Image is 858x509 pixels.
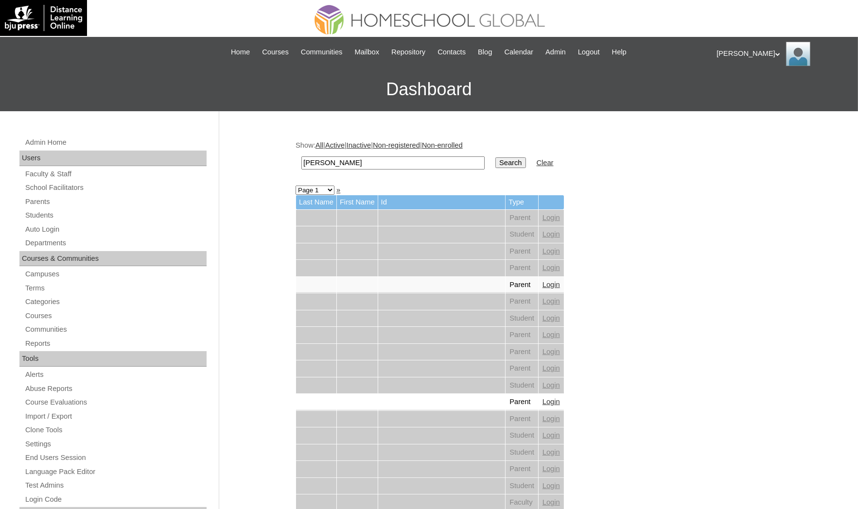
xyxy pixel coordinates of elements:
[543,247,560,255] a: Login
[543,465,560,473] a: Login
[506,360,538,377] td: Parent
[573,47,605,58] a: Logout
[537,159,554,167] a: Clear
[506,210,538,226] td: Parent
[506,226,538,243] td: Student
[24,338,207,350] a: Reports
[506,310,538,327] td: Student
[24,383,207,395] a: Abuse Reports
[543,297,560,305] a: Login
[543,415,560,423] a: Login
[257,47,294,58] a: Courses
[506,427,538,444] td: Student
[506,377,538,394] td: Student
[24,369,207,381] a: Alerts
[24,396,207,408] a: Course Evaluations
[347,141,371,149] a: Inactive
[506,260,538,276] td: Parent
[386,47,430,58] a: Repository
[24,438,207,450] a: Settings
[543,230,560,238] a: Login
[786,42,810,66] img: Ariane Ebuen
[262,47,289,58] span: Courses
[543,448,560,456] a: Login
[505,47,533,58] span: Calendar
[24,209,207,221] a: Students
[607,47,631,58] a: Help
[24,410,207,423] a: Import / Export
[296,47,348,58] a: Communities
[543,482,560,490] a: Login
[24,424,207,436] a: Clone Tools
[717,42,848,66] div: [PERSON_NAME]
[373,141,420,149] a: Non-registered
[378,195,506,209] td: Id
[422,141,463,149] a: Non-enrolled
[24,466,207,478] a: Language Pack Editor
[495,157,525,168] input: Search
[543,281,560,288] a: Login
[612,47,627,58] span: Help
[543,398,560,406] a: Login
[506,411,538,427] td: Parent
[350,47,385,58] a: Mailbox
[24,310,207,322] a: Courses
[578,47,600,58] span: Logout
[19,151,207,166] div: Users
[506,277,538,293] td: Parent
[500,47,538,58] a: Calendar
[543,381,560,389] a: Login
[543,348,560,356] a: Login
[506,243,538,260] td: Parent
[506,327,538,343] td: Parent
[506,293,538,310] td: Parent
[24,237,207,249] a: Departments
[543,214,560,221] a: Login
[543,364,560,372] a: Login
[543,498,560,506] a: Login
[337,195,378,209] td: First Name
[336,186,340,194] a: »
[355,47,380,58] span: Mailbox
[473,47,497,58] a: Blog
[301,156,485,170] input: Search
[24,479,207,492] a: Test Admins
[478,47,492,58] span: Blog
[315,141,323,149] a: All
[543,314,560,322] a: Login
[391,47,425,58] span: Repository
[506,195,538,209] td: Type
[24,168,207,180] a: Faculty & Staff
[24,282,207,294] a: Terms
[433,47,471,58] a: Contacts
[24,196,207,208] a: Parents
[24,223,207,236] a: Auto Login
[24,136,207,149] a: Admin Home
[543,431,560,439] a: Login
[543,264,560,271] a: Login
[506,461,538,477] td: Parent
[19,251,207,267] div: Courses & Communities
[5,68,853,111] h3: Dashboard
[24,493,207,506] a: Login Code
[19,351,207,367] div: Tools
[231,47,250,58] span: Home
[24,268,207,280] a: Campuses
[438,47,466,58] span: Contacts
[296,140,777,175] div: Show: | | | |
[506,444,538,461] td: Student
[543,331,560,339] a: Login
[24,452,207,464] a: End Users Session
[226,47,255,58] a: Home
[541,47,571,58] a: Admin
[506,394,538,410] td: Parent
[24,296,207,308] a: Categories
[5,5,82,31] img: logo-white.png
[506,344,538,360] td: Parent
[301,47,343,58] span: Communities
[24,323,207,336] a: Communities
[545,47,566,58] span: Admin
[24,182,207,194] a: School Facilitators
[325,141,345,149] a: Active
[296,195,336,209] td: Last Name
